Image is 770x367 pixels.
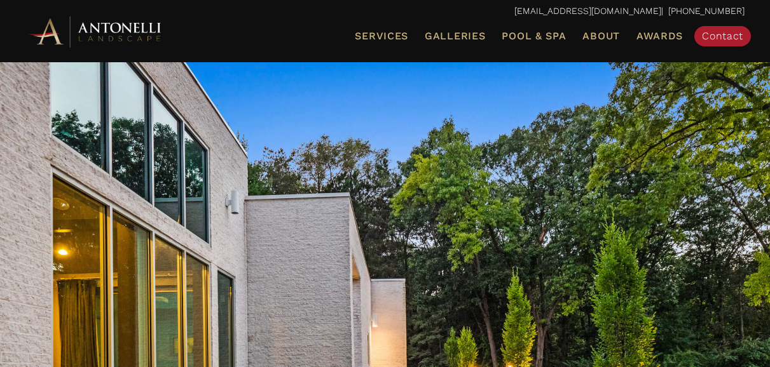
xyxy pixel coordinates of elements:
a: [EMAIL_ADDRESS][DOMAIN_NAME] [514,6,661,16]
p: | [PHONE_NUMBER] [25,3,745,20]
a: Services [350,28,413,44]
span: Contact [702,30,743,42]
a: Awards [631,28,688,44]
span: Awards [636,30,683,42]
a: About [577,28,625,44]
span: About [582,31,620,41]
span: Galleries [425,30,485,42]
span: Pool & Spa [502,30,566,42]
span: Services [355,31,408,41]
a: Galleries [420,28,490,44]
a: Pool & Spa [497,28,571,44]
img: Antonelli Horizontal Logo [25,14,165,49]
a: Contact [694,26,751,46]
